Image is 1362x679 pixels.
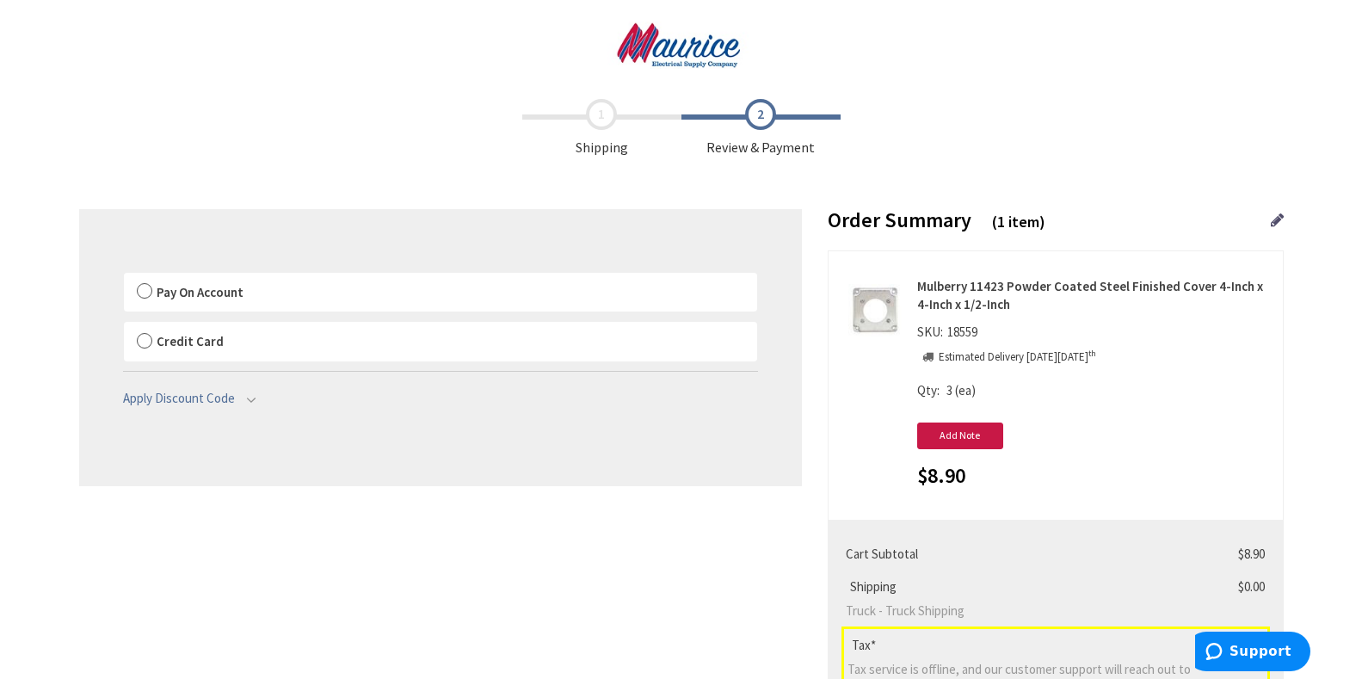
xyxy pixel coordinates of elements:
th: Cart Subtotal [842,538,1219,570]
sup: th [1088,348,1096,359]
span: Qty [917,382,937,398]
span: Pay On Account [157,284,243,300]
iframe: Opens a widget where you can find more information [1195,632,1310,675]
span: $0.00 [1238,578,1265,595]
span: (ea) [955,382,976,398]
span: Shipping [522,99,681,157]
p: Estimated Delivery [DATE][DATE] [939,349,1096,366]
span: Credit Card [157,333,224,349]
span: $8.90 [917,465,965,487]
span: Review & Payment [681,99,841,157]
span: Shipping [846,578,901,595]
span: 18559 [943,324,982,340]
div: SKU: [917,323,982,347]
img: Mulberry 11423 Powder Coated Steel Finished Cover 4-Inch x 4-Inch x 1/2-Inch [848,284,902,337]
strong: Mulberry 11423 Powder Coated Steel Finished Cover 4-Inch x 4-Inch x 1/2-Inch [917,277,1270,314]
span: Truck - Truck Shipping [846,602,1212,620]
img: Maurice Electrical Supply Company [596,22,765,69]
span: 3 [946,382,952,398]
span: Order Summary [828,207,971,233]
span: $8.90 [1238,546,1265,562]
span: (1 item) [992,212,1045,231]
span: Apply Discount Code [123,390,235,406]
